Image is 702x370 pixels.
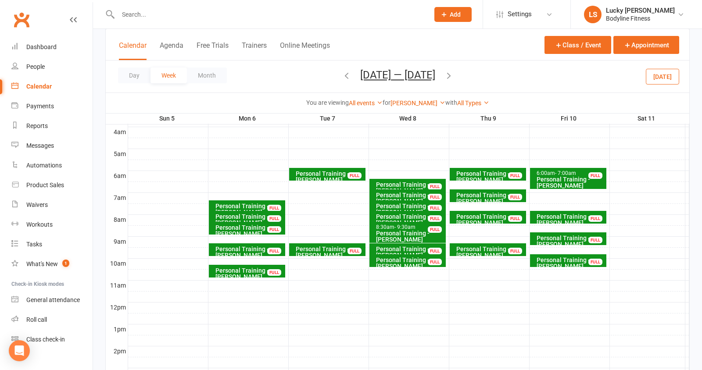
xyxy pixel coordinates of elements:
th: Sun 5 [128,113,208,124]
th: 4am [106,127,128,138]
th: Thu 9 [449,113,529,124]
button: Month [187,68,227,83]
div: 8:30am [376,224,444,230]
strong: You are viewing [306,99,349,106]
div: Personal Training - [PERSON_NAME] [376,257,444,269]
a: Tasks [11,235,93,254]
th: Mon 6 [208,113,288,124]
span: 1 [62,260,69,267]
div: Personal Training - [PERSON_NAME] [376,246,444,258]
th: 10am [106,258,128,269]
div: Personal Training - [PERSON_NAME] [376,192,444,204]
a: Product Sales [11,175,93,195]
strong: with [445,99,457,106]
th: 9am [106,236,128,247]
a: Waivers [11,195,93,215]
a: People [11,57,93,77]
div: Personal Training - [PERSON_NAME] [456,192,524,204]
div: FULL [508,248,522,254]
strong: for [383,99,390,106]
div: FULL [428,248,442,254]
div: FULL [428,259,442,265]
div: People [26,63,45,70]
div: FULL [267,248,281,254]
div: FULL [347,172,362,179]
div: FULL [267,215,281,222]
input: Search... [115,8,423,21]
button: Trainers [242,41,267,60]
button: Agenda [160,41,183,60]
span: - 7:00am [555,170,576,176]
a: Class kiosk mode [11,330,93,349]
div: Class check-in [26,336,65,343]
div: Personal Training - [PERSON_NAME] [456,213,524,226]
th: Tue 7 [288,113,369,124]
div: General attendance [26,296,80,303]
th: 6am [106,171,128,181]
th: 7am [106,192,128,203]
div: LS [584,6,602,23]
div: Waivers [26,201,48,208]
th: 12pm [106,302,128,313]
a: [PERSON_NAME] [390,100,445,107]
span: - 9:30am [394,224,415,230]
a: Roll call [11,310,93,330]
th: 8am [106,214,128,225]
a: Calendar [11,77,93,96]
div: Bodyline Fitness [606,14,675,22]
div: Payments [26,103,54,110]
div: Personal Training - [PERSON_NAME] [376,181,444,194]
div: FULL [267,226,281,233]
button: Calendar [119,41,147,60]
div: Personal Training - [PERSON_NAME] [376,213,444,226]
button: Week [150,68,187,83]
th: 1pm [106,324,128,335]
span: Settings [508,4,532,24]
a: General attendance kiosk mode [11,290,93,310]
div: Tasks [26,241,42,248]
div: FULL [267,205,281,211]
div: Personal Training - [PERSON_NAME] [215,203,283,215]
button: Day [118,68,150,83]
a: Payments [11,96,93,116]
th: 2pm [106,346,128,357]
button: Appointment [613,36,679,54]
div: FULL [267,269,281,276]
div: 6:00am [536,171,605,176]
div: Personal Training - [PERSON_NAME] [456,246,524,258]
div: Personal Training - [PERSON_NAME] [295,171,364,183]
div: FULL [428,226,442,233]
button: [DATE] [646,68,679,84]
a: Automations [11,156,93,175]
div: FULL [588,237,602,243]
a: Workouts [11,215,93,235]
div: What's New [26,260,58,267]
a: All events [349,100,383,107]
th: 11am [106,280,128,291]
div: FULL [588,172,602,179]
div: FULL [508,215,522,222]
div: Automations [26,162,62,169]
div: Open Intercom Messenger [9,340,30,361]
div: Personal Training - [PERSON_NAME] [376,230,444,242]
div: FULL [428,205,442,211]
th: 5am [106,149,128,160]
div: FULL [508,194,522,200]
div: Personal Training - [PERSON_NAME] [536,176,605,189]
button: Add [434,7,472,22]
a: Dashboard [11,37,93,57]
div: Lucky [PERSON_NAME] [606,7,675,14]
div: Personal Training - [PERSON_NAME] [536,213,605,226]
a: Reports [11,116,93,136]
button: [DATE] — [DATE] [360,69,435,81]
div: Personal Training - [PERSON_NAME] [215,213,283,226]
div: Personal Training - [PERSON_NAME] [536,235,605,247]
th: Fri 10 [529,113,609,124]
div: Dashboard [26,43,57,50]
div: Personal Training - [PERSON_NAME] [215,246,283,258]
div: Reports [26,122,48,129]
div: Personal Training - [PERSON_NAME] [456,171,524,183]
div: FULL [428,194,442,200]
div: Personal Training - [PERSON_NAME] [215,267,283,280]
button: Free Trials [197,41,229,60]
